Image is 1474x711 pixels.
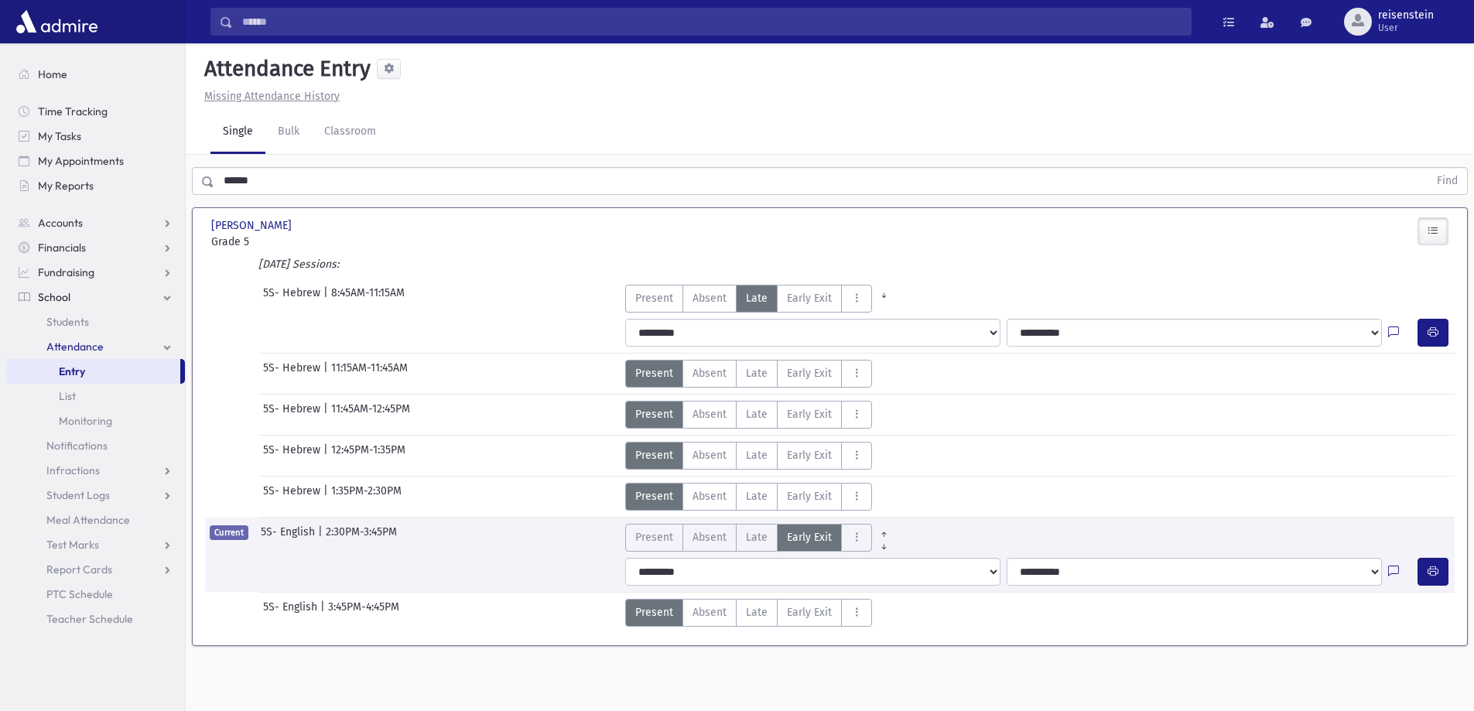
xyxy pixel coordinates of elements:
span: | [323,285,331,313]
span: Present [635,447,673,463]
span: My Appointments [38,154,124,168]
span: Monitoring [59,414,112,428]
span: Present [635,488,673,504]
div: AttTypes [625,599,872,627]
div: AttTypes [625,360,872,388]
div: AttTypes [625,285,896,313]
div: AttTypes [625,442,872,470]
a: Report Cards [6,557,185,582]
span: 11:45AM-12:45PM [331,401,410,429]
a: Bulk [265,111,312,154]
a: My Appointments [6,149,185,173]
i: [DATE] Sessions: [258,258,339,271]
span: 5S- Hebrew [263,360,323,388]
a: PTC Schedule [6,582,185,607]
a: My Reports [6,173,185,198]
span: | [323,442,331,470]
span: Fundraising [38,265,94,279]
img: AdmirePro [12,6,101,37]
span: 8:45AM-11:15AM [331,285,405,313]
a: Notifications [6,433,185,458]
a: Accounts [6,210,185,235]
a: Single [210,111,265,154]
span: My Reports [38,179,94,193]
span: Present [635,604,673,620]
span: User [1378,22,1434,34]
a: Infractions [6,458,185,483]
span: My Tasks [38,129,81,143]
span: Grade 5 [211,234,405,250]
span: | [323,401,331,429]
span: Absent [693,529,727,545]
span: Late [746,365,768,381]
a: All Later [872,536,896,549]
span: Present [635,406,673,422]
span: Absent [693,447,727,463]
span: School [38,290,70,304]
span: 5S- Hebrew [263,442,323,470]
span: List [59,389,76,403]
span: Student Logs [46,488,110,502]
span: Time Tracking [38,104,108,118]
a: Student Logs [6,483,185,508]
span: Early Exit [787,365,832,381]
a: Test Marks [6,532,185,557]
span: Test Marks [46,538,99,552]
span: Late [746,290,768,306]
span: [PERSON_NAME] [211,217,295,234]
span: 5S- English [263,599,320,627]
a: Financials [6,235,185,260]
span: reisenstein [1378,9,1434,22]
div: AttTypes [625,483,872,511]
h5: Attendance Entry [198,56,371,82]
span: 5S- English [261,524,318,552]
a: Monitoring [6,408,185,433]
span: Late [746,406,768,422]
span: Early Exit [787,447,832,463]
span: Early Exit [787,529,832,545]
span: Attendance [46,340,104,354]
a: Classroom [312,111,388,154]
a: Teacher Schedule [6,607,185,631]
span: Early Exit [787,604,832,620]
span: Absent [693,488,727,504]
a: School [6,285,185,309]
a: Missing Attendance History [198,90,340,103]
a: Entry [6,359,180,384]
span: Late [746,488,768,504]
span: | [318,524,326,552]
a: Attendance [6,334,185,359]
span: 3:45PM-4:45PM [328,599,399,627]
div: AttTypes [625,401,872,429]
a: Time Tracking [6,99,185,124]
span: 11:15AM-11:45AM [331,360,408,388]
span: Present [635,365,673,381]
span: Meal Attendance [46,513,130,527]
span: 5S- Hebrew [263,483,323,511]
span: Early Exit [787,406,832,422]
span: Early Exit [787,488,832,504]
span: Entry [59,364,85,378]
span: Absent [693,365,727,381]
button: Find [1428,168,1467,194]
div: AttTypes [625,524,896,552]
span: Late [746,447,768,463]
span: Late [746,604,768,620]
input: Search [233,8,1191,36]
span: | [323,360,331,388]
a: Students [6,309,185,334]
a: My Tasks [6,124,185,149]
span: 2:30PM-3:45PM [326,524,397,552]
u: Missing Attendance History [204,90,340,103]
a: Meal Attendance [6,508,185,532]
a: List [6,384,185,408]
span: 1:35PM-2:30PM [331,483,402,511]
span: Present [635,290,673,306]
span: Present [635,529,673,545]
span: Absent [693,406,727,422]
span: Absent [693,604,727,620]
span: 12:45PM-1:35PM [331,442,405,470]
span: | [320,599,328,627]
a: Fundraising [6,260,185,285]
span: Home [38,67,67,81]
